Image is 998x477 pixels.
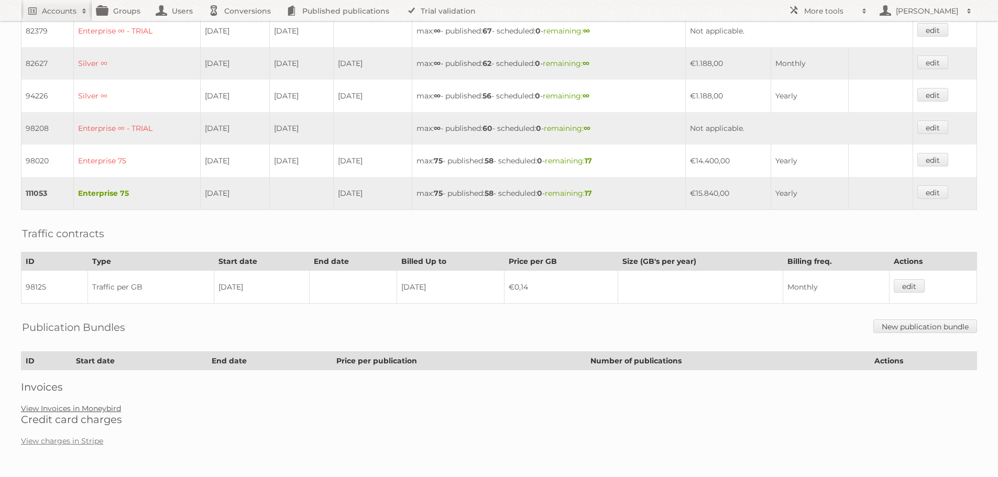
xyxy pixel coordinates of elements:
[21,436,103,446] a: View charges in Stripe
[74,47,201,80] td: Silver ∞
[504,271,618,304] td: €0,14
[412,177,685,210] td: max: - published: - scheduled: -
[270,80,334,112] td: [DATE]
[535,26,541,36] strong: 0
[543,26,590,36] span: remaining:
[783,252,889,271] th: Billing freq.
[434,124,441,133] strong: ∞
[334,80,412,112] td: [DATE]
[434,156,443,165] strong: 75
[771,47,848,80] td: Monthly
[74,80,201,112] td: Silver ∞
[485,188,493,198] strong: 58
[42,6,76,16] h2: Accounts
[586,352,870,370] th: Number of publications
[88,271,214,304] td: Traffic per GB
[22,226,104,241] h2: Traffic contracts
[893,6,961,16] h2: [PERSON_NAME]
[544,124,590,133] span: remaining:
[270,112,334,145] td: [DATE]
[585,156,592,165] strong: 17
[870,352,977,370] th: Actions
[536,124,541,133] strong: 0
[22,319,125,335] h2: Publication Bundles
[584,124,590,133] strong: ∞
[894,279,925,293] a: edit
[804,6,857,16] h2: More tools
[873,319,977,333] a: New publication bundle
[270,145,334,177] td: [DATE]
[412,145,685,177] td: max: - published: - scheduled: -
[201,177,270,210] td: [DATE]
[434,91,441,101] strong: ∞
[583,26,590,36] strong: ∞
[434,59,441,68] strong: ∞
[201,80,270,112] td: [DATE]
[214,252,309,271] th: Start date
[889,252,977,271] th: Actions
[270,47,334,80] td: [DATE]
[214,271,309,304] td: [DATE]
[207,352,332,370] th: End date
[537,156,542,165] strong: 0
[88,252,214,271] th: Type
[535,59,540,68] strong: 0
[686,112,913,145] td: Not applicable.
[21,177,74,210] td: 111053
[618,252,783,271] th: Size (GB's per year)
[201,112,270,145] td: [DATE]
[771,80,848,112] td: Yearly
[334,145,412,177] td: [DATE]
[21,47,74,80] td: 82627
[74,112,201,145] td: Enterprise ∞ - TRIAL
[686,145,771,177] td: €14.400,00
[583,91,589,101] strong: ∞
[686,80,771,112] td: €1.188,00
[412,80,685,112] td: max: - published: - scheduled: -
[917,185,948,199] a: edit
[334,47,412,80] td: [DATE]
[21,80,74,112] td: 94226
[434,26,441,36] strong: ∞
[543,91,589,101] span: remaining:
[72,352,207,370] th: Start date
[74,177,201,210] td: Enterprise 75
[21,404,121,413] a: View Invoices in Moneybird
[309,252,397,271] th: End date
[771,145,848,177] td: Yearly
[504,252,618,271] th: Price per GB
[485,156,493,165] strong: 58
[201,47,270,80] td: [DATE]
[482,91,491,101] strong: 56
[543,59,589,68] span: remaining:
[482,124,492,133] strong: 60
[21,252,88,271] th: ID
[397,271,504,304] td: [DATE]
[917,88,948,102] a: edit
[771,177,848,210] td: Yearly
[21,413,977,426] h2: Credit card charges
[917,56,948,69] a: edit
[74,145,201,177] td: Enterprise 75
[686,177,771,210] td: €15.840,00
[434,188,443,198] strong: 75
[686,47,771,80] td: €1.188,00
[482,59,491,68] strong: 62
[21,112,74,145] td: 98208
[270,15,334,48] td: [DATE]
[74,15,201,48] td: Enterprise ∞ - TRIAL
[412,112,685,145] td: max: - published: - scheduled: -
[412,47,685,80] td: max: - published: - scheduled: -
[537,188,542,198] strong: 0
[21,381,977,393] h2: Invoices
[21,145,74,177] td: 98020
[545,188,592,198] span: remaining:
[412,15,685,48] td: max: - published: - scheduled: -
[783,271,889,304] td: Monthly
[21,271,88,304] td: 98125
[917,153,948,167] a: edit
[917,23,948,37] a: edit
[686,15,913,48] td: Not applicable.
[545,156,592,165] span: remaining:
[917,120,948,134] a: edit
